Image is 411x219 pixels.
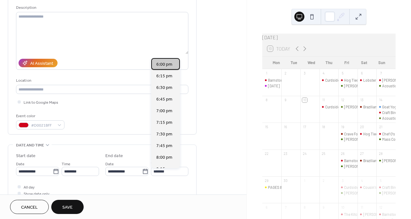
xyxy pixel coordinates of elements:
div: 27 [359,151,364,156]
div: Curdside Pick Up Poutine Truck [319,104,339,110]
span: #D0021BFF [31,122,54,129]
div: 1 [264,71,269,76]
div: 6 [359,71,364,76]
div: Jason Daly Live Music [338,190,358,196]
div: [PERSON_NAME] Live Music [344,164,390,169]
div: Mass Conn Fusion Live Music [376,137,396,142]
span: 7:45 pm [156,143,172,149]
div: 11 [359,205,364,210]
span: 7:00 pm [156,108,172,114]
div: 10 [302,98,307,102]
span: Time [151,161,160,167]
div: Curdside Pick Up Poutine Food Truck [344,185,403,190]
div: 3 [302,71,307,76]
div: Thu [320,57,338,69]
div: [PERSON_NAME] Live Music [344,137,390,142]
span: Date [16,161,25,167]
div: 5 [340,71,345,76]
div: 5 [378,178,383,183]
div: 8 [264,98,269,102]
div: Goat Yoga at the Vineyard [376,104,396,110]
div: [PERSON_NAME] Live Music [344,190,390,196]
div: 2 [321,178,326,183]
div: 4 [359,178,364,183]
div: Barnstormer Burgers Food Truck [344,158,396,163]
div: PAGES & POUR BOOK CLUB 📚 [268,185,317,190]
span: Date and time [16,142,44,149]
div: 24 [302,151,307,156]
span: Cancel [21,204,38,211]
div: Mon [267,57,285,69]
div: 13 [359,98,364,102]
div: Brazilian BBQ Boyz Food Truck [358,158,377,163]
div: Sat [355,57,373,69]
div: 7 [378,71,383,76]
div: Lucan's Grill Food Truck [358,212,377,217]
div: Jeff Przech Live Music [338,104,358,110]
div: Mike Wilson Live Music [338,164,358,169]
div: 16 [283,124,288,129]
div: 19 [340,124,345,129]
div: 9 [283,98,288,102]
button: Save [51,200,84,214]
div: 28 [378,151,383,156]
div: 6 [264,205,269,210]
div: 7 [283,205,288,210]
span: 6:45 pm [156,96,172,103]
div: Cousin's Maine Lobster Truck [358,185,377,190]
span: 8:00 pm [156,154,172,161]
span: All day [24,184,35,191]
div: Frank Serafino Live Music [376,190,396,196]
div: Eddie Guatier Live Music [338,83,358,89]
div: 17 [302,124,307,129]
div: Hog Tied BBQ Food Truck [363,131,404,137]
div: 23 [283,151,288,156]
button: AI Assistant [19,59,58,67]
span: 6:00 pm [156,61,172,68]
div: Craft Bird Food Truck [376,110,396,115]
div: Tue [285,57,303,69]
span: Save [62,204,73,211]
div: 30 [283,178,288,183]
div: [PERSON_NAME] Live Music [344,104,390,110]
div: Acoustic Valhalla Live Music [376,83,396,89]
div: 21 [378,124,383,129]
div: Lobster Tales Food Truck [358,78,377,83]
div: Craft Bird Food Truck [376,185,396,190]
span: 7:30 pm [156,131,172,138]
div: Barnstormer's Burger Food Truck [262,78,281,83]
span: Show date only [24,191,49,197]
div: The Kitchen by Keri Food Truck [344,212,394,217]
div: 9 [321,205,326,210]
div: Curdside Pick Up Poutine Food Truck [338,185,358,190]
div: 26 [340,151,345,156]
div: End date [105,153,123,159]
div: 12 [340,98,345,102]
span: 7:15 pm [156,119,172,126]
div: Hog Tied BBQ Food Truck [344,78,385,83]
div: 12 [378,205,383,210]
div: Brazilian BBQ Boyz Food Truck [358,104,377,110]
button: Cancel [10,200,49,214]
div: 29 [264,178,269,183]
div: 4 [321,71,326,76]
div: 1 [302,178,307,183]
div: 22 [264,151,269,156]
div: Sun [373,57,391,69]
div: 14 [378,98,383,102]
span: Date [105,161,114,167]
div: Barnstormer Burgers Food Truck [338,158,358,163]
div: Crave Food Truck [344,131,372,137]
div: Crave Food Truck [338,131,358,137]
div: [DATE] [262,34,396,41]
div: Barnstormer's Burger Food Truck [268,78,321,83]
div: 11 [321,98,326,102]
div: [PERSON_NAME] Live Music [344,83,390,89]
div: PAGES & POUR BOOK CLUB 📚 [262,185,281,190]
div: Lobster Tales Food Truck [363,78,404,83]
span: 6:15 pm [156,73,172,79]
span: Time [62,161,70,167]
div: 18 [321,124,326,129]
div: Chef O's Food Truck [376,131,396,137]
